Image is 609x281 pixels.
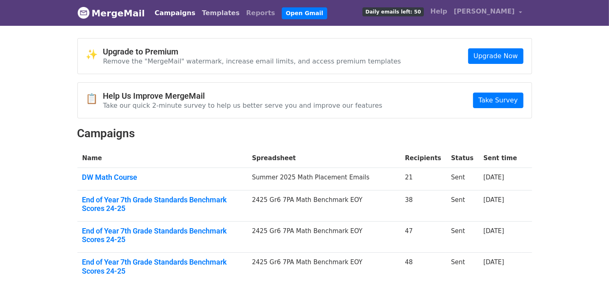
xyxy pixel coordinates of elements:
a: Templates [199,5,243,21]
a: End of Year 7th Grade Standards Benchmark Scores 24-25 [82,258,242,275]
p: Take our quick 2-minute survey to help us better serve you and improve our features [103,101,383,110]
a: End of Year 7th Grade Standards Benchmark Scores 24-25 [82,227,242,244]
a: [DATE] [483,196,504,204]
td: 2425 Gr6 7PA Math Benchmark EOY [247,221,400,252]
th: Spreadsheet [247,149,400,168]
span: [PERSON_NAME] [454,7,515,16]
p: Remove the "MergeMail" watermark, increase email limits, and access premium templates [103,57,401,66]
h4: Upgrade to Premium [103,47,401,57]
a: [DATE] [483,227,504,235]
td: 21 [400,168,446,190]
a: Take Survey [473,93,523,108]
a: MergeMail [77,5,145,22]
th: Sent time [478,149,522,168]
iframe: Chat Widget [568,242,609,281]
td: 2425 Gr6 7PA Math Benchmark EOY [247,190,400,221]
a: Campaigns [152,5,199,21]
td: Sent [446,221,478,252]
td: 47 [400,221,446,252]
a: Daily emails left: 50 [359,3,427,20]
td: Sent [446,168,478,190]
span: ✨ [86,49,103,61]
a: Reports [243,5,278,21]
h4: Help Us Improve MergeMail [103,91,383,101]
a: Help [427,3,451,20]
a: Upgrade Now [468,48,523,64]
span: Daily emails left: 50 [362,7,423,16]
h2: Campaigns [77,127,532,140]
span: 📋 [86,93,103,105]
a: [PERSON_NAME] [451,3,525,23]
a: Open Gmail [282,7,327,19]
td: Sent [446,190,478,221]
th: Name [77,149,247,168]
img: MergeMail logo [77,7,90,19]
a: [DATE] [483,258,504,266]
th: Recipients [400,149,446,168]
td: 38 [400,190,446,221]
a: [DATE] [483,174,504,181]
a: DW Math Course [82,173,242,182]
td: Summer 2025 Math Placement Emails [247,168,400,190]
a: End of Year 7th Grade Standards Benchmark Scores 24-25 [82,195,242,213]
th: Status [446,149,478,168]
